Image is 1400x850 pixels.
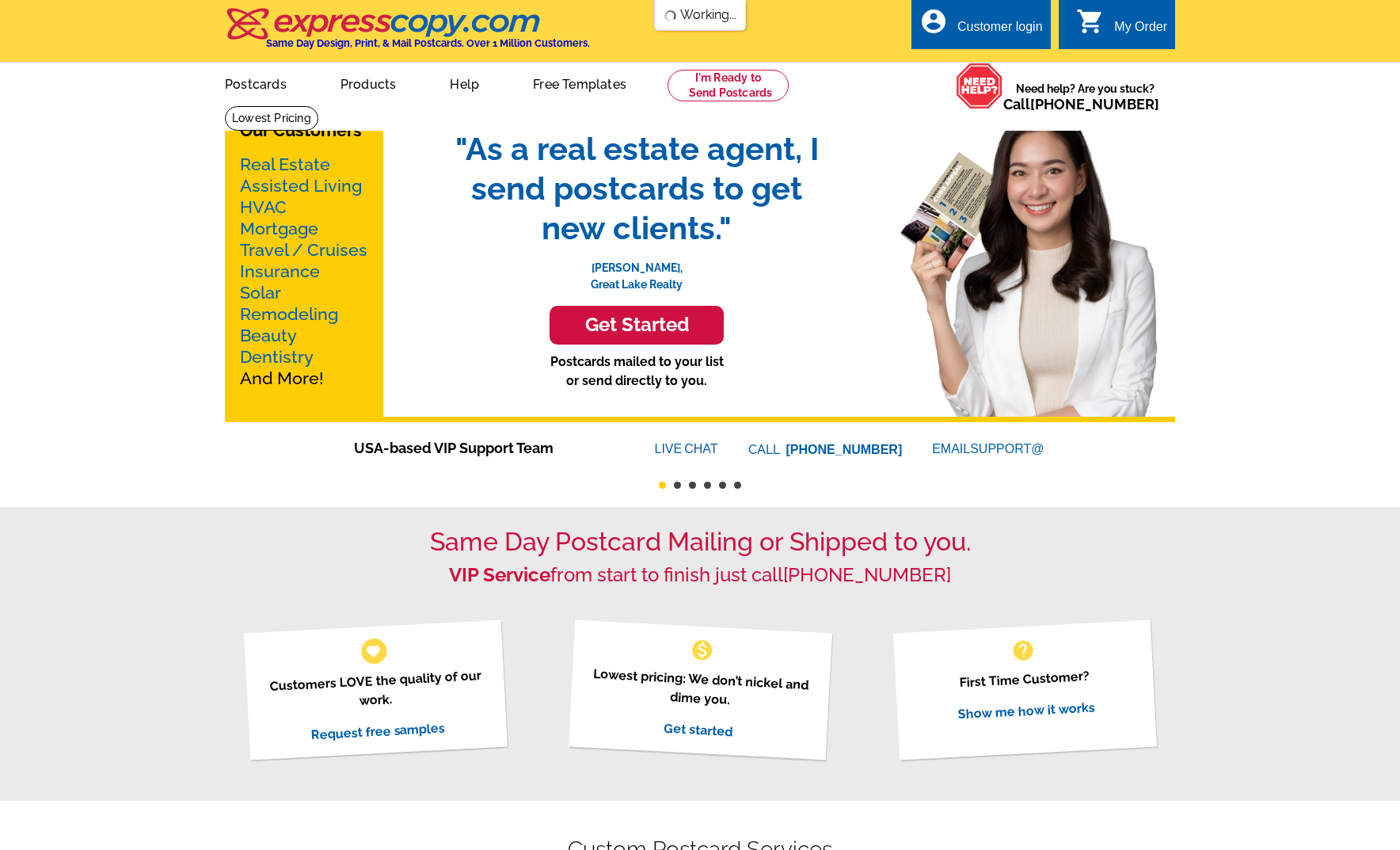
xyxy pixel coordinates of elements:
span: USA-based VIP Support Team [354,437,607,459]
a: Get Started [439,306,835,345]
h4: Same Day Design, Print, & Mail Postcards. Over 1 Million Customers. [266,37,590,49]
a: Beauty [240,326,297,345]
span: "As a real estate agent, I send postcards to get new clients." [439,129,835,248]
a: Real Estate [240,154,330,174]
a: Request free samples [310,720,445,742]
button: 2 of 6 [674,482,681,489]
div: Customer login [957,20,1043,42]
a: Show me how it works [957,699,1095,722]
p: [PERSON_NAME], Great Lake Realty [439,248,835,293]
a: Dentistry [240,347,314,367]
span: monetization_on [690,638,715,663]
a: Same Day Design, Print, & Mail Postcards. Over 1 Million Customers. [225,19,590,49]
a: Solar [240,283,281,303]
h2: from start to finish just call [225,564,1175,587]
font: LIVE [655,440,685,459]
div: My Order [1114,20,1167,42]
a: [PHONE_NUMBER] [786,443,903,456]
a: LIVECHAT [655,442,718,455]
p: Customers LOVE the quality of our work. [263,665,487,715]
a: shopping_cart My Order [1076,17,1167,37]
a: Mortgage [240,219,318,238]
button: 5 of 6 [719,482,726,489]
span: Need help? Are you stuck? [1003,81,1167,112]
font: CALL [748,440,782,459]
a: Assisted Living [240,176,362,196]
a: [PHONE_NUMBER] [1030,96,1159,112]
a: Travel / Cruises [240,240,367,260]
h1: Same Day Postcard Mailing or Shipped to you. [225,527,1175,557]
i: shopping_cart [1076,7,1105,36]
span: help [1010,638,1036,663]
p: First Time Customer? [912,664,1136,695]
h3: Get Started [569,314,704,337]
button: 6 of 6 [734,482,741,489]
i: account_circle [919,7,948,36]
button: 3 of 6 [689,482,696,489]
a: Get started [663,720,732,739]
button: 1 of 6 [659,482,666,489]
a: EMAILSUPPORT@ [932,442,1046,455]
a: Free Templates [508,64,652,101]
a: Insurance [240,261,320,281]
a: [PHONE_NUMBER] [783,563,951,586]
a: Products [315,64,422,101]
a: Remodeling [240,304,338,324]
strong: VIP Service [449,563,550,586]
p: Postcards mailed to your list or send directly to you. [439,353,835,391]
a: HVAC [240,197,287,217]
img: help [956,63,1003,109]
font: SUPPORT@ [970,440,1046,459]
a: account_circle Customer login [919,17,1043,37]
button: 4 of 6 [704,482,711,489]
img: loading... [664,10,677,22]
a: Postcards [200,64,312,101]
a: Help [424,64,504,101]
p: And More! [240,154,368,389]
p: Lowest pricing: We don’t nickel and dime you. [588,664,812,714]
span: Call [1003,96,1159,112]
span: favorite [365,642,382,659]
